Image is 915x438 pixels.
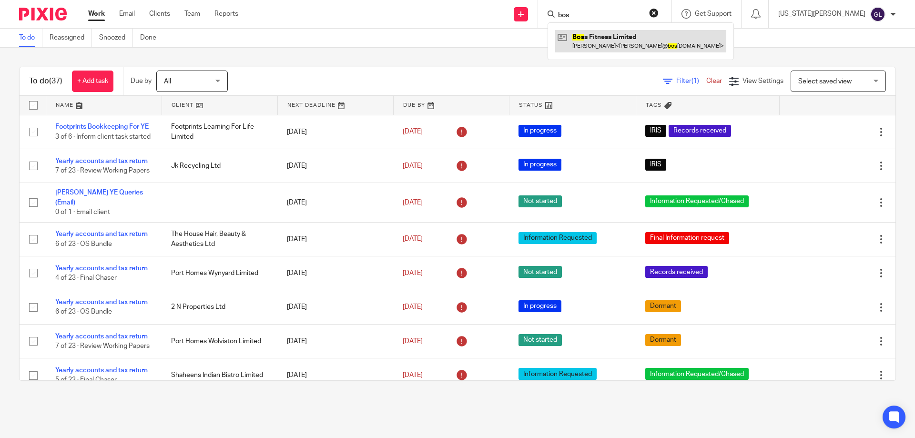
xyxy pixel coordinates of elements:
td: Jk Recycling Ltd [162,149,277,183]
p: [US_STATE][PERSON_NAME] [778,9,865,19]
span: Not started [518,334,562,346]
span: 7 of 23 · Review Working Papers [55,167,150,174]
input: Search [557,11,643,20]
td: [DATE] [277,149,393,183]
span: (1) [691,78,699,84]
span: 5 of 23 · Final Chaser [55,377,117,384]
span: [DATE] [403,163,423,169]
span: [DATE] [403,199,423,206]
span: [DATE] [403,304,423,310]
a: Yearly accounts and tax return [55,299,148,306]
span: IRIS [645,159,666,171]
span: IRIS [645,125,666,137]
span: Select saved view [798,78,852,85]
td: The House Hair, Beauty & Aesthetics Ltd [162,222,277,256]
a: Clear [706,78,722,84]
span: Dormant [645,300,681,312]
td: [DATE] [277,324,393,358]
span: In progress [518,300,561,312]
a: Yearly accounts and tax return [55,333,148,340]
span: Not started [518,266,562,278]
a: Work [88,9,105,19]
td: 2 N Properties Ltd [162,290,277,324]
span: 6 of 23 · OS Bundle [55,241,112,247]
span: All [164,78,171,85]
td: [DATE] [277,183,393,222]
img: Pixie [19,8,67,20]
span: 6 of 23 · OS Bundle [55,309,112,316]
td: Port Homes Wolviston Limited [162,324,277,358]
span: In progress [518,125,561,137]
span: 7 of 23 · Review Working Papers [55,343,150,349]
span: Final Information request [645,232,729,244]
a: Reassigned [50,29,92,47]
span: Filter [676,78,706,84]
span: [DATE] [403,236,423,243]
span: Information Requested [518,368,597,380]
td: [DATE] [277,290,393,324]
a: Email [119,9,135,19]
td: Footprints Learning For Life Limited [162,115,277,149]
a: [PERSON_NAME] YE Queries (Email) [55,189,143,205]
a: Yearly accounts and tax return [55,367,148,374]
a: Team [184,9,200,19]
span: View Settings [742,78,783,84]
span: [DATE] [403,338,423,345]
span: Information Requested/Chased [645,195,749,207]
td: [DATE] [277,256,393,290]
span: [DATE] [403,372,423,378]
a: Yearly accounts and tax return [55,158,148,164]
td: [DATE] [277,358,393,392]
span: Not started [518,195,562,207]
span: [DATE] [403,129,423,135]
a: Reports [214,9,238,19]
span: Information Requested/Chased [645,368,749,380]
a: Snoozed [99,29,133,47]
a: Yearly accounts and tax return [55,231,148,237]
td: Port Homes Wynyard Limited [162,256,277,290]
span: (37) [49,77,62,85]
span: Information Requested [518,232,597,244]
a: + Add task [72,71,113,92]
a: To do [19,29,42,47]
button: Clear [649,8,659,18]
td: [DATE] [277,115,393,149]
p: Due by [131,76,152,86]
span: 0 of 1 · Email client [55,209,110,215]
a: Done [140,29,163,47]
span: Tags [646,102,662,108]
span: [DATE] [403,270,423,276]
td: Shaheens Indian Bistro Limited [162,358,277,392]
img: svg%3E [870,7,885,22]
span: Get Support [695,10,732,17]
a: Footprints Bookkeeping For YE [55,123,149,130]
a: Yearly accounts and tax return [55,265,148,272]
span: In progress [518,159,561,171]
h1: To do [29,76,62,86]
a: Clients [149,9,170,19]
span: Records received [645,266,708,278]
td: [DATE] [277,222,393,256]
span: Records received [669,125,731,137]
span: 4 of 23 · Final Chaser [55,275,117,281]
span: Dormant [645,334,681,346]
span: 3 of 6 · Inform client task started [55,133,151,140]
